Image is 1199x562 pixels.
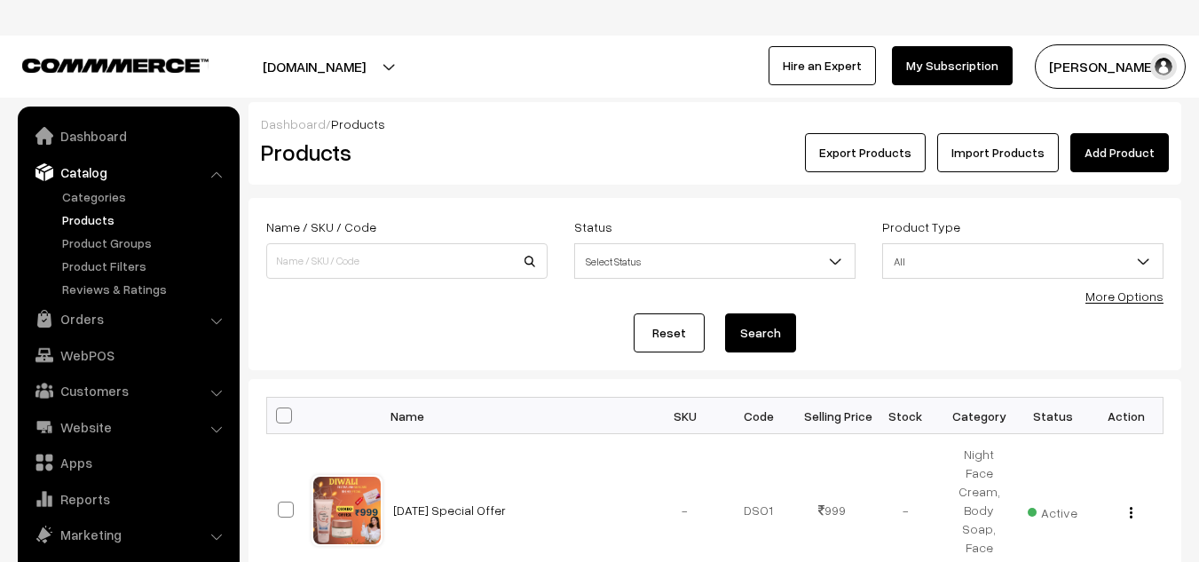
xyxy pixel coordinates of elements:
[22,53,177,75] a: COMMMERCE
[574,243,856,279] span: Select Status
[22,447,233,479] a: Apps
[943,398,1016,434] th: Category
[261,139,546,166] h2: Products
[574,218,612,236] label: Status
[22,339,233,371] a: WebPOS
[22,156,233,188] a: Catalog
[805,133,926,172] button: Export Products
[1035,44,1186,89] button: [PERSON_NAME]…
[383,398,649,434] th: Name
[883,246,1163,277] span: All
[393,503,506,518] a: [DATE] Special Offer
[22,518,233,550] a: Marketing
[22,120,233,152] a: Dashboard
[795,398,869,434] th: Selling Price
[1070,133,1169,172] a: Add Product
[22,303,233,335] a: Orders
[575,246,855,277] span: Select Status
[58,187,233,206] a: Categories
[882,218,960,236] label: Product Type
[937,133,1059,172] a: Import Products
[649,398,722,434] th: SKU
[22,411,233,443] a: Website
[1016,398,1090,434] th: Status
[882,243,1164,279] span: All
[266,243,548,279] input: Name / SKU / Code
[1090,398,1164,434] th: Action
[58,257,233,275] a: Product Filters
[634,313,705,352] a: Reset
[1028,499,1077,522] span: Active
[1085,289,1164,304] a: More Options
[769,46,876,85] a: Hire an Expert
[22,483,233,515] a: Reports
[261,115,1169,133] div: /
[1130,507,1132,518] img: Menu
[58,210,233,229] a: Products
[22,59,209,72] img: COMMMERCE
[892,46,1013,85] a: My Subscription
[261,116,326,131] a: Dashboard
[22,375,233,407] a: Customers
[869,398,943,434] th: Stock
[58,234,233,252] a: Product Groups
[1150,53,1177,80] img: user
[266,218,376,236] label: Name / SKU / Code
[201,44,428,89] button: [DOMAIN_NAME]
[722,398,795,434] th: Code
[725,313,796,352] button: Search
[331,116,385,131] span: Products
[58,280,233,298] a: Reviews & Ratings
